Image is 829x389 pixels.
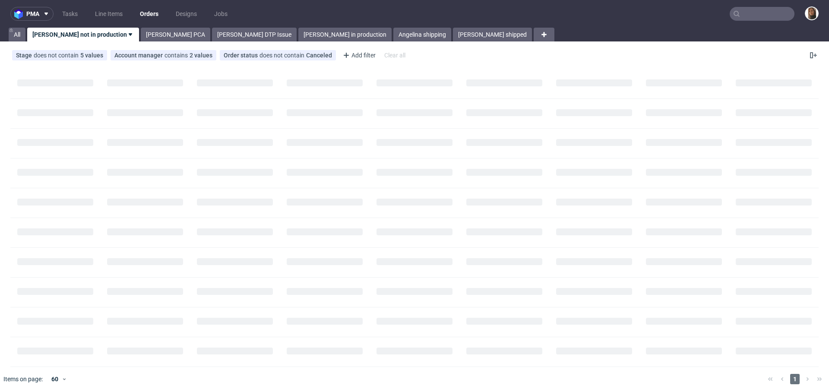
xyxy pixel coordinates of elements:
span: does not contain [34,52,80,59]
div: Clear all [383,49,407,61]
a: [PERSON_NAME] PCA [141,28,210,41]
span: Account manager [114,52,165,59]
a: Angelina shipping [393,28,451,41]
span: Stage [16,52,34,59]
span: does not contain [259,52,306,59]
a: [PERSON_NAME] shipped [453,28,532,41]
div: 5 values [80,52,103,59]
div: 60 [46,373,62,385]
span: pma [26,11,39,17]
div: Canceled [306,52,332,59]
span: Items on page: [3,375,43,383]
div: 2 values [190,52,212,59]
a: Line Items [90,7,128,21]
a: Orders [135,7,164,21]
a: Designs [171,7,202,21]
a: [PERSON_NAME] not in production [27,28,139,41]
span: 1 [790,374,800,384]
div: Add filter [339,48,377,62]
a: Tasks [57,7,83,21]
a: [PERSON_NAME] DTP Issue [212,28,297,41]
button: pma [10,7,54,21]
span: contains [165,52,190,59]
img: Angelina Marć [806,7,818,19]
a: All [9,28,25,41]
a: [PERSON_NAME] in production [298,28,392,41]
img: logo [14,9,26,19]
span: Order status [224,52,259,59]
a: Jobs [209,7,233,21]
